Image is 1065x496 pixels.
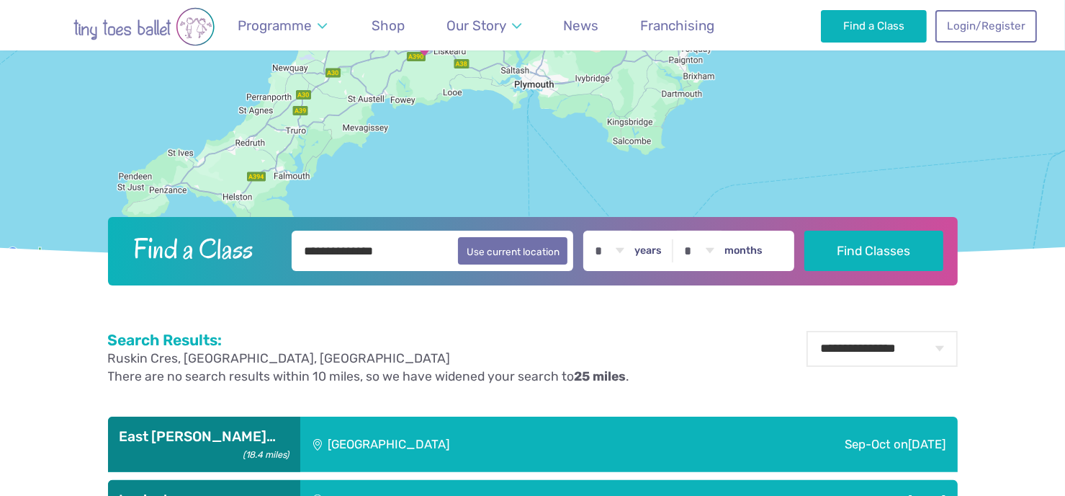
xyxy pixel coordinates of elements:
button: Use current location [458,237,568,265]
div: Sep-Oct on [672,417,958,472]
label: months [724,244,763,257]
span: News [563,17,598,34]
h2: Find a Class [122,231,282,267]
a: News [557,9,606,43]
a: Login/Register [935,10,1036,42]
h2: Search Results: [108,331,629,350]
p: Ruskin Cres, [GEOGRAPHIC_DATA], [GEOGRAPHIC_DATA] [108,350,629,368]
a: Open this area in Google Maps (opens a new window) [4,244,51,263]
span: Franchising [640,17,714,34]
img: Google [4,244,51,263]
h3: East [PERSON_NAME]… [120,428,289,446]
div: East Taphouse Community Hall [406,21,442,57]
a: Find a Class [821,10,927,42]
span: Programme [238,17,312,34]
span: Our Story [446,17,506,34]
span: Shop [372,17,405,34]
a: Shop [365,9,412,43]
p: There are no search results within 10 miles, so we have widened your search to . [108,368,629,386]
strong: 25 miles [575,369,626,384]
button: Find Classes [804,231,943,271]
img: tiny toes ballet [29,7,259,46]
a: Franchising [634,9,722,43]
div: [GEOGRAPHIC_DATA] [300,417,672,472]
small: (18.4 miles) [238,446,288,461]
a: Programme [231,9,334,43]
label: years [634,244,662,257]
a: Our Story [439,9,528,43]
span: [DATE] [909,437,946,451]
